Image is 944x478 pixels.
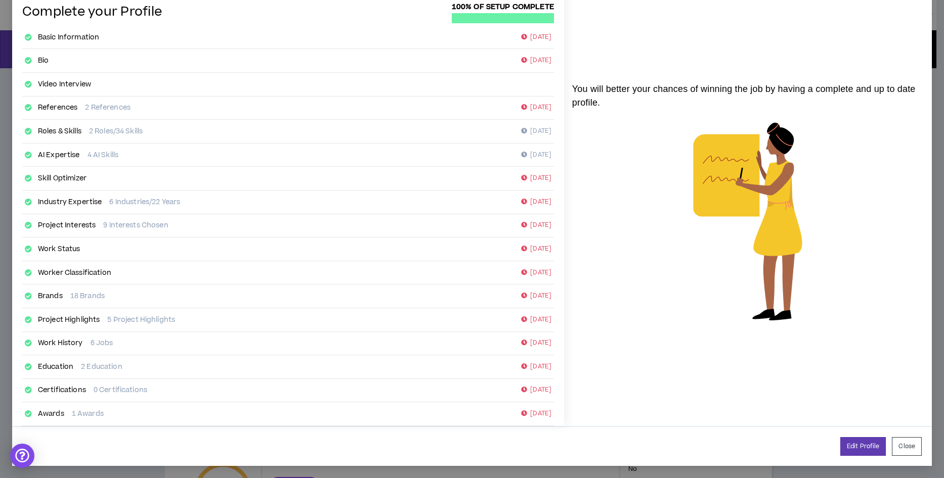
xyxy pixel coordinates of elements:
p: 0 Certifications [94,385,147,395]
button: Close [892,437,922,456]
p: 100% of setup complete [452,2,554,13]
p: 2 Roles/34 Skills [89,126,143,136]
a: Work Status [38,244,80,254]
p: [DATE] [521,409,551,419]
p: 2 Education [81,362,122,372]
a: Skill Optimizer [38,173,87,183]
p: [DATE] [521,126,551,136]
p: [DATE] [521,220,551,230]
p: [DATE] [521,150,551,160]
p: [DATE] [521,197,551,207]
a: Project Interests [38,220,96,230]
p: You will better your chances of winning the job by having a complete and up to date profile. [564,82,932,110]
a: Edit Profile [840,437,886,456]
p: [DATE] [521,56,551,66]
a: Work History [38,338,83,348]
p: 4 AI Skills [88,150,118,160]
p: 5 Project Highlights [107,315,175,325]
a: Video Interview [38,79,91,89]
p: [DATE] [521,103,551,113]
p: [DATE] [521,244,551,254]
p: 6 Industries/22 Years [109,197,180,207]
a: Project Highlights [38,315,100,325]
a: Brands [38,291,63,301]
p: 9 Interests Chosen [103,220,168,230]
a: Roles & Skills [38,126,81,136]
p: [DATE] [521,385,551,395]
p: 18 Brands [70,291,105,301]
div: Open Intercom Messenger [10,444,34,468]
a: Awards [38,409,64,419]
p: [DATE] [521,173,551,183]
p: 6 Jobs [91,338,113,348]
h4: Complete your Profile [22,5,162,20]
a: Industry Expertise [38,197,102,207]
a: Worker Classification [38,268,111,278]
p: [DATE] [521,315,551,325]
p: [DATE] [521,362,551,372]
a: References [38,103,77,113]
p: [DATE] [521,291,551,301]
a: AI Expertise [38,150,80,160]
a: Education [38,362,73,372]
a: Basic Information [38,32,99,42]
p: 1 Awards [72,409,104,419]
p: 2 References [85,103,131,113]
p: [DATE] [521,32,551,42]
p: [DATE] [521,268,551,278]
p: [DATE] [521,338,551,348]
a: Bio [38,56,49,66]
a: Certifications [38,385,86,395]
img: talent-matching-for-job.png [668,110,828,333]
